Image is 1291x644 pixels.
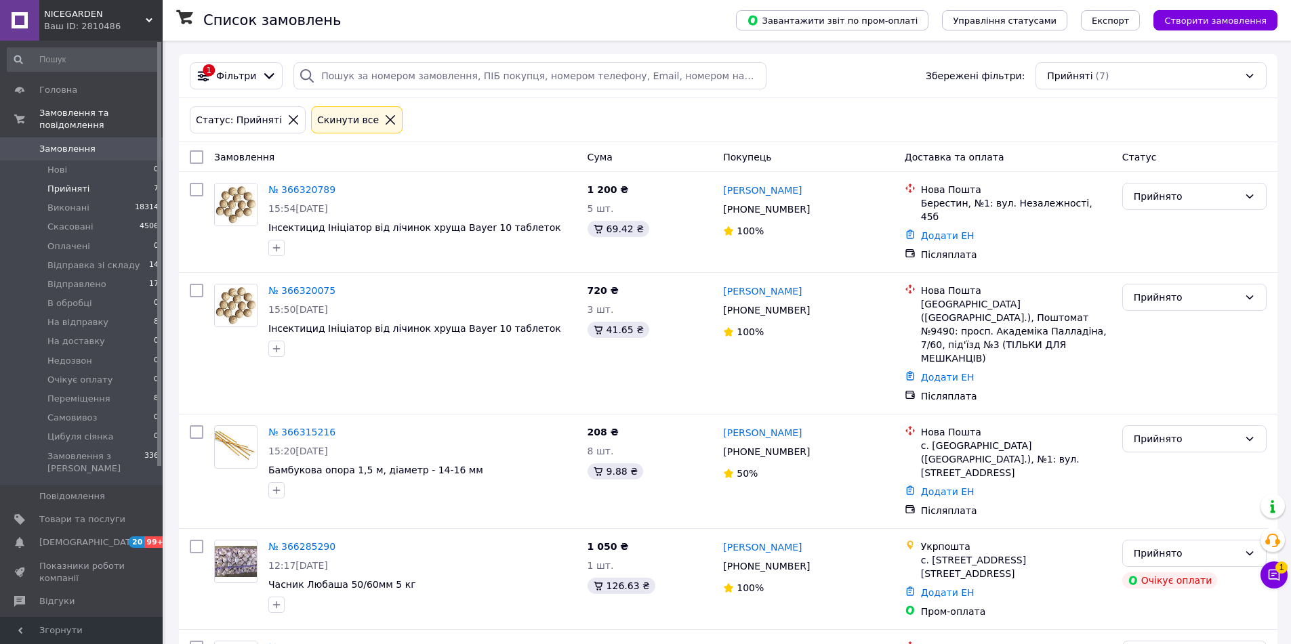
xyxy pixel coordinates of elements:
[47,259,140,272] span: Відправка зі складу
[921,486,975,497] a: Додати ЕН
[1047,69,1092,83] span: Прийняті
[135,202,159,214] span: 18314
[921,196,1111,223] div: Берестин, №1: вул. Незалежності, 45б
[1134,290,1239,305] div: Прийнято
[588,427,619,437] span: 208 ₴
[47,393,110,405] span: Переміщення
[1134,546,1239,561] div: Прийнято
[737,326,764,337] span: 100%
[921,230,975,241] a: Додати ЕН
[268,323,561,334] a: Інсектицид Ініціатор від лічинок хруща Bayer 10 таблеток
[154,316,159,328] span: 8
[47,183,89,195] span: Прийняті
[1153,10,1277,30] button: Створити замовлення
[47,240,90,253] span: Оплачені
[47,297,92,309] span: В обробці
[268,222,561,233] a: Інсектицид Ініціатор від лічинок хруща Bayer 10 таблеток
[268,579,416,590] a: Часник Любаша 50/60мм 5 кг
[154,240,159,253] span: 0
[921,504,1111,517] div: Післяплата
[39,143,96,155] span: Замовлення
[39,560,125,584] span: Показники роботи компанії
[47,278,106,291] span: Відправлено
[588,221,649,237] div: 69.42 ₴
[921,297,1111,365] div: [GEOGRAPHIC_DATA] ([GEOGRAPHIC_DATA].), Поштомат №9490: просп. Академіка Палладіна, 7/60, під'їзд...
[154,297,159,309] span: 0
[215,284,257,326] img: Фото товару
[921,389,1111,403] div: Післяплата
[921,439,1111,479] div: с. [GEOGRAPHIC_DATA] ([GEOGRAPHIC_DATA].), №1: вул. [STREET_ADDRESS]
[1134,189,1239,204] div: Прийнято
[215,184,257,225] img: Фото товару
[154,393,159,405] span: 8
[154,164,159,176] span: 0
[736,10,928,30] button: Завантажити звіт по пром-оплаті
[723,184,802,197] a: [PERSON_NAME]
[588,541,629,552] span: 1 050 ₴
[293,62,766,89] input: Пошук за номером замовлення, ПІБ покупця, номером телефону, Email, номером накладної
[154,412,159,424] span: 0
[921,425,1111,439] div: Нова Пошта
[723,305,810,316] span: [PHONE_NUMBER]
[47,335,105,347] span: На доставку
[214,284,258,327] a: Фото товару
[905,152,1004,163] span: Доставка та оплата
[723,204,810,215] span: [PHONE_NUMBER]
[214,152,274,163] span: Замовлення
[47,374,112,386] span: Очікує оплату
[723,284,802,298] a: [PERSON_NAME]
[268,560,328,571] span: 12:17[DATE]
[921,553,1111,580] div: с. [STREET_ADDRESS] [STREET_ADDRESS]
[723,152,771,163] span: Покупець
[47,450,144,475] span: Замовлення з [PERSON_NAME]
[921,284,1111,297] div: Нова Пошта
[268,203,328,214] span: 15:54[DATE]
[144,450,159,475] span: 336
[193,112,285,127] div: Статус: Прийняті
[1275,561,1288,574] span: 1
[39,490,105,502] span: Повідомлення
[44,8,146,20] span: NICEGARDEN
[737,582,764,593] span: 100%
[953,16,1057,26] span: Управління статусами
[921,605,1111,618] div: Пром-оплата
[214,425,258,469] a: Фото товару
[737,226,764,236] span: 100%
[214,183,258,226] a: Фото товару
[47,202,89,214] span: Виконані
[1261,561,1288,588] button: Чат з покупцем1
[154,431,159,443] span: 0
[39,513,125,525] span: Товари та послуги
[39,595,75,607] span: Відгуки
[723,426,802,439] a: [PERSON_NAME]
[1134,431,1239,446] div: Прийнято
[47,412,97,424] span: Самовивоз
[588,152,613,163] span: Cума
[588,560,614,571] span: 1 шт.
[129,536,144,548] span: 20
[154,335,159,347] span: 0
[588,578,655,594] div: 126.63 ₴
[39,107,163,131] span: Замовлення та повідомлення
[47,221,94,233] span: Скасовані
[921,540,1111,553] div: Укрпошта
[216,69,256,83] span: Фільтри
[723,540,802,554] a: [PERSON_NAME]
[737,468,758,479] span: 50%
[44,20,163,33] div: Ваш ID: 2810486
[154,355,159,367] span: 0
[47,164,67,176] span: Нові
[926,69,1025,83] span: Збережені фільтри:
[723,561,810,572] span: [PHONE_NUMBER]
[314,112,382,127] div: Cкинути все
[588,463,643,479] div: 9.88 ₴
[268,427,335,437] a: № 366315216
[149,259,159,272] span: 14
[154,374,159,386] span: 0
[1081,10,1141,30] button: Експорт
[268,465,483,475] span: Бамбукова опора 1,5 м, діаметр - 14-16 мм
[268,446,328,456] span: 15:20[DATE]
